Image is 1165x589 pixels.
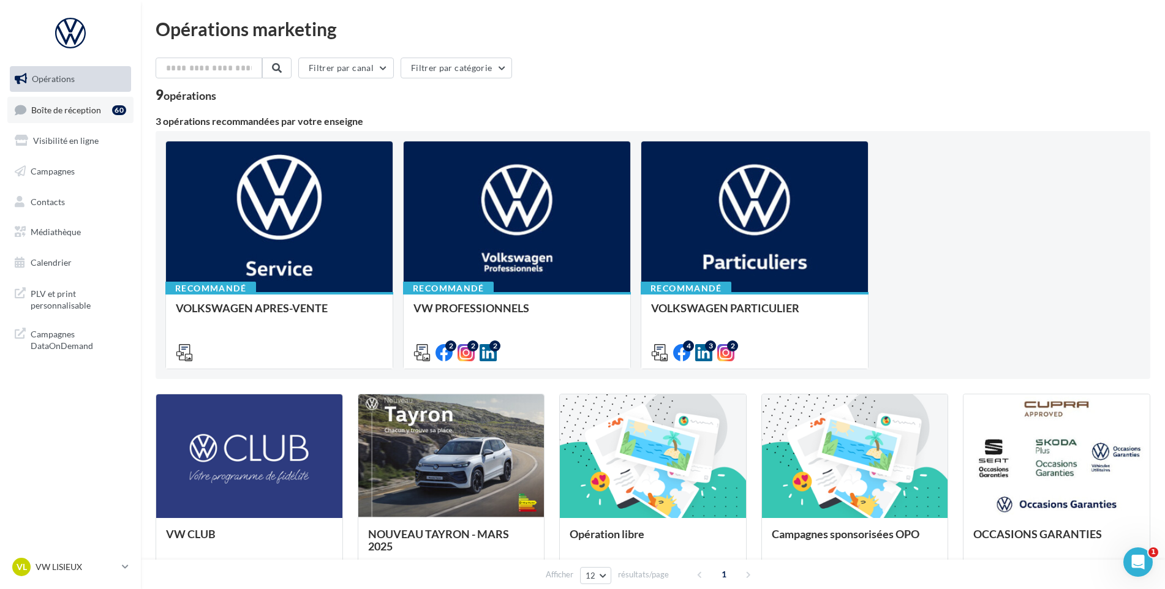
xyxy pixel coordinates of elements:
a: Boîte de réception60 [7,97,134,123]
div: 4 [683,340,694,351]
span: Campagnes [31,166,75,176]
a: Contacts [7,189,134,215]
div: Recommandé [641,282,731,295]
div: 2 [445,340,456,351]
span: VOLKSWAGEN APRES-VENTE [176,301,328,315]
iframe: Intercom live chat [1123,547,1153,577]
span: 12 [586,571,596,580]
button: 12 [580,567,611,584]
span: VW PROFESSIONNELS [413,301,529,315]
a: Opérations [7,66,134,92]
span: VW CLUB [166,527,216,541]
span: Visibilité en ligne [33,135,99,146]
a: Campagnes DataOnDemand [7,321,134,357]
span: Opération libre [570,527,644,541]
span: PLV et print personnalisable [31,285,126,312]
a: PLV et print personnalisable [7,280,134,317]
span: Contacts [31,196,65,206]
a: Calendrier [7,250,134,276]
div: 3 [705,340,716,351]
div: 9 [156,88,216,102]
span: Campagnes sponsorisées OPO [772,527,919,541]
span: Calendrier [31,257,72,268]
a: VL VW LISIEUX [10,555,131,579]
a: Campagnes [7,159,134,184]
button: Filtrer par canal [298,58,394,78]
span: Médiathèque [31,227,81,237]
span: résultats/page [618,569,669,580]
a: Médiathèque [7,219,134,245]
div: 2 [727,340,738,351]
span: OCCASIONS GARANTIES [973,527,1102,541]
div: Opérations marketing [156,20,1150,38]
button: Filtrer par catégorie [401,58,512,78]
span: 1 [1148,547,1158,557]
span: Boîte de réception [31,104,101,114]
p: VW LISIEUX [36,561,117,573]
div: 2 [467,340,478,351]
div: 3 opérations recommandées par votre enseigne [156,116,1150,126]
div: Recommandé [165,282,256,295]
div: 2 [489,340,500,351]
span: Campagnes DataOnDemand [31,326,126,352]
div: 60 [112,105,126,115]
span: VL [17,561,27,573]
a: Visibilité en ligne [7,128,134,154]
span: Opérations [32,73,75,84]
span: VOLKSWAGEN PARTICULIER [651,301,799,315]
div: opérations [164,90,216,101]
span: 1 [714,565,734,584]
span: NOUVEAU TAYRON - MARS 2025 [368,527,509,553]
div: Recommandé [403,282,494,295]
span: Afficher [546,569,573,580]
